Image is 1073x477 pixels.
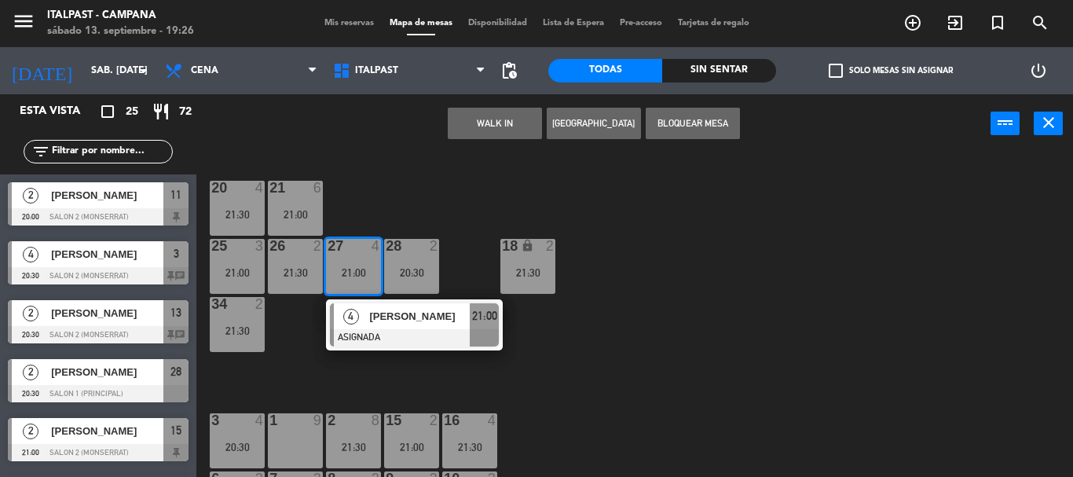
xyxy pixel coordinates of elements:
[255,181,265,195] div: 4
[448,108,542,139] button: WALK IN
[384,442,439,453] div: 21:00
[903,13,922,32] i: add_circle_outline
[47,24,194,39] div: sábado 13. septiembre - 19:26
[472,306,497,325] span: 21:00
[170,421,181,440] span: 15
[211,413,212,427] div: 3
[174,244,179,263] span: 3
[372,413,381,427] div: 8
[612,19,670,28] span: Pre-acceso
[372,239,381,253] div: 4
[313,413,323,427] div: 9
[1031,13,1049,32] i: search
[152,102,170,121] i: restaurant
[500,61,518,80] span: pending_actions
[126,103,138,121] span: 25
[23,306,38,321] span: 2
[442,442,497,453] div: 21:30
[255,239,265,253] div: 3
[343,309,359,325] span: 4
[47,8,194,24] div: Italpast - Campana
[170,362,181,381] span: 28
[23,188,38,204] span: 2
[488,413,497,427] div: 4
[521,239,534,252] i: lock
[23,247,38,262] span: 4
[430,413,439,427] div: 2
[210,267,265,278] div: 21:00
[313,181,323,195] div: 6
[317,19,382,28] span: Mis reservas
[996,113,1015,132] i: power_input
[444,413,445,427] div: 16
[1039,113,1058,132] i: close
[210,442,265,453] div: 20:30
[646,108,740,139] button: Bloquear Mesa
[210,209,265,220] div: 21:30
[50,143,172,160] input: Filtrar por nombre...
[51,423,163,439] span: [PERSON_NAME]
[211,181,212,195] div: 20
[1029,61,1048,80] i: power_settings_new
[386,239,386,253] div: 28
[369,308,470,325] span: [PERSON_NAME]
[51,364,163,380] span: [PERSON_NAME]
[355,65,398,76] span: Italpast
[502,239,503,253] div: 18
[386,413,386,427] div: 15
[547,108,641,139] button: [GEOGRAPHIC_DATA]
[548,59,662,83] div: Todas
[179,103,192,121] span: 72
[8,102,113,121] div: Esta vista
[326,267,381,278] div: 21:00
[546,239,555,253] div: 2
[382,19,460,28] span: Mapa de mesas
[384,267,439,278] div: 20:30
[211,297,212,311] div: 34
[988,13,1007,32] i: turned_in_not
[1034,112,1063,135] button: close
[326,442,381,453] div: 21:30
[255,413,265,427] div: 4
[191,65,218,76] span: Cena
[51,305,163,321] span: [PERSON_NAME]
[829,64,953,78] label: Solo mesas sin asignar
[670,19,757,28] span: Tarjetas de regalo
[268,209,323,220] div: 21:00
[51,187,163,204] span: [PERSON_NAME]
[255,297,265,311] div: 2
[23,365,38,380] span: 2
[98,102,117,121] i: crop_square
[991,112,1020,135] button: power_input
[170,303,181,322] span: 13
[313,239,323,253] div: 2
[430,239,439,253] div: 2
[12,9,35,39] button: menu
[210,325,265,336] div: 21:30
[211,239,212,253] div: 25
[500,267,555,278] div: 21:30
[134,61,153,80] i: arrow_drop_down
[170,185,181,204] span: 11
[51,246,163,262] span: [PERSON_NAME]
[31,142,50,161] i: filter_list
[23,424,38,439] span: 2
[829,64,843,78] span: check_box_outline_blank
[460,19,535,28] span: Disponibilidad
[12,9,35,33] i: menu
[268,267,323,278] div: 21:30
[946,13,965,32] i: exit_to_app
[535,19,612,28] span: Lista de Espera
[662,59,776,83] div: Sin sentar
